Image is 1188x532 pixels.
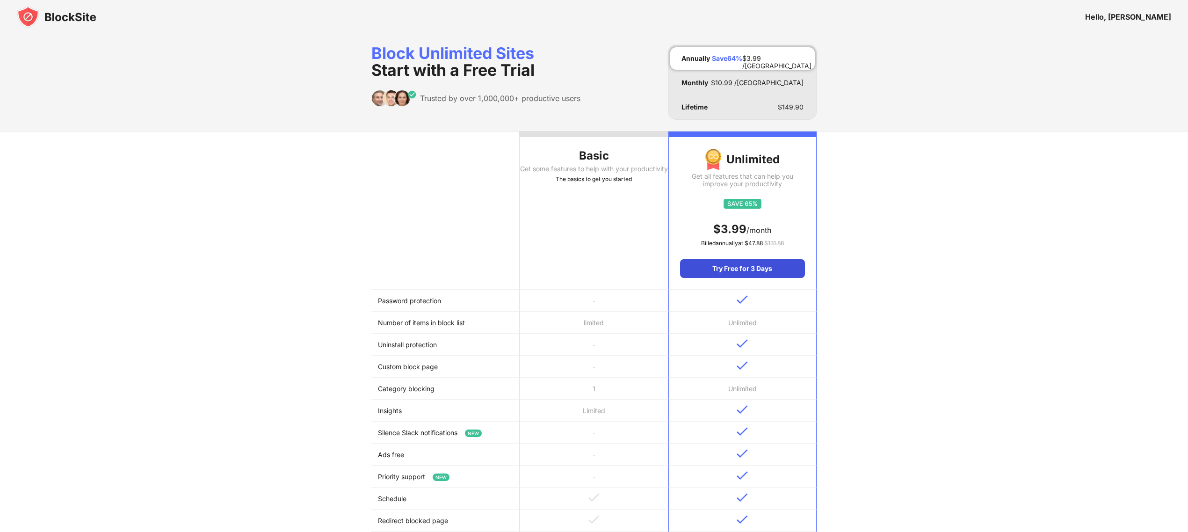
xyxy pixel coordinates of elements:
[371,60,535,80] span: Start with a Free Trial
[737,515,748,524] img: v-blue.svg
[520,400,668,422] td: Limited
[778,103,804,111] div: $ 149.90
[711,79,804,87] div: $ 10.99 /[GEOGRAPHIC_DATA]
[737,427,748,436] img: v-blue.svg
[764,240,784,247] span: $ 131.88
[737,449,748,458] img: v-blue.svg
[712,55,742,62] div: Save 64 %
[668,312,817,334] td: Unlimited
[705,148,722,171] img: img-premium-medal
[520,356,668,378] td: -
[520,148,668,163] div: Basic
[433,474,449,481] span: NEW
[371,400,520,422] td: Insights
[737,361,748,370] img: v-blue.svg
[371,356,520,378] td: Custom block page
[681,103,708,111] div: Lifetime
[680,239,805,248] div: Billed annually at $ 47.88
[371,312,520,334] td: Number of items in block list
[681,79,708,87] div: Monthly
[371,466,520,488] td: Priority support
[1085,12,1171,22] div: Hello, [PERSON_NAME]
[737,405,748,414] img: v-blue.svg
[668,378,817,400] td: Unlimited
[724,199,761,209] img: save65.svg
[588,515,600,524] img: v-grey.svg
[520,165,668,173] div: Get some features to help with your productivity
[371,290,520,312] td: Password protection
[465,430,482,437] span: NEW
[420,94,580,103] div: Trusted by over 1,000,000+ productive users
[742,55,811,62] div: $ 3.99 /[GEOGRAPHIC_DATA]
[737,493,748,502] img: v-blue.svg
[520,444,668,466] td: -
[713,222,746,236] span: $ 3.99
[371,45,580,79] div: Block Unlimited Sites
[520,290,668,312] td: -
[680,148,805,171] div: Unlimited
[371,488,520,510] td: Schedule
[520,312,668,334] td: limited
[520,466,668,488] td: -
[371,334,520,356] td: Uninstall protection
[371,444,520,466] td: Ads free
[520,175,668,184] div: The basics to get you started
[17,6,96,28] img: blocksite-icon-black.svg
[681,55,710,62] div: Annually
[520,378,668,400] td: 1
[680,222,805,237] div: /month
[371,422,520,444] td: Silence Slack notifications
[371,510,520,532] td: Redirect blocked page
[737,295,748,304] img: v-blue.svg
[371,378,520,400] td: Category blocking
[680,259,805,278] div: Try Free for 3 Days
[520,422,668,444] td: -
[588,493,600,502] img: v-grey.svg
[737,471,748,480] img: v-blue.svg
[680,173,805,188] div: Get all features that can help you improve your productivity
[737,339,748,348] img: v-blue.svg
[520,334,668,356] td: -
[371,90,417,107] img: trusted-by.svg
